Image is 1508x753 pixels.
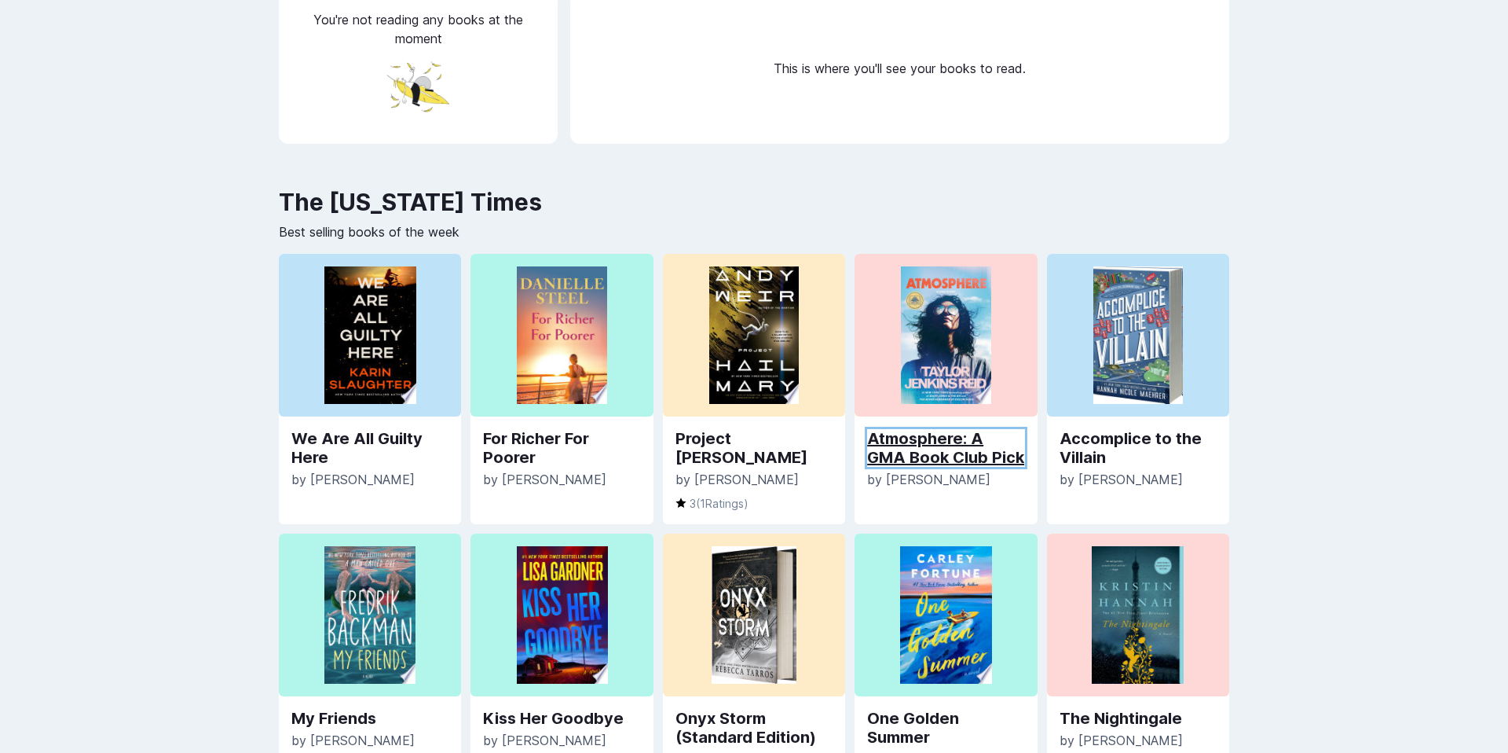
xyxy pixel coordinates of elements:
p: by [1060,470,1217,489]
a: Accomplice to the Villain [1060,429,1217,467]
h2: The [US_STATE] Times [279,188,1229,216]
img: Woman paying for a purchase [517,546,608,684]
a: Onyx Storm (Standard Edition) [675,709,833,747]
img: Woman paying for a purchase [900,546,992,684]
a: We Are All Guilty Here [291,429,448,467]
a: My Friends [291,709,448,728]
a: Atmosphere: A GMA Book Club Pick [867,429,1024,467]
p: by [483,470,640,489]
img: Woman paying for a purchase [712,546,797,684]
img: Woman paying for a purchase [324,546,415,684]
p: You're not reading any books at the moment [295,10,542,48]
span: [PERSON_NAME] [502,733,606,748]
span: [PERSON_NAME] [502,472,606,487]
span: [PERSON_NAME] [1078,472,1183,487]
p: Best selling books of the week [279,222,1229,241]
img: Woman paying for a purchase [709,266,799,404]
img: Woman paying for a purchase [1093,266,1183,404]
span: [PERSON_NAME] [310,472,415,487]
span: [PERSON_NAME] [886,472,990,487]
img: Woman paying for a purchase [1092,546,1184,684]
span: [PERSON_NAME] [310,733,415,748]
p: 3 ( 1 Ratings) [675,495,833,512]
p: by [291,470,448,489]
a: For Richer For Poorer [483,429,640,467]
span: [PERSON_NAME] [1078,733,1183,748]
img: Woman paying for a purchase [901,266,991,404]
a: One Golden Summer [867,709,1024,747]
p: by [291,731,448,750]
p: by [867,470,1024,489]
img: Woman paying for a purchase [324,266,416,404]
img: Woman paying for a purchase [517,266,607,404]
p: by [1060,731,1217,750]
p: by [483,731,640,750]
a: Kiss Her Goodbye [483,709,640,728]
p: by [675,470,833,489]
a: Project [PERSON_NAME] [675,429,833,467]
img: floater.png [379,48,458,127]
a: The Nightingale [1060,709,1217,728]
span: [PERSON_NAME] [694,472,799,487]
